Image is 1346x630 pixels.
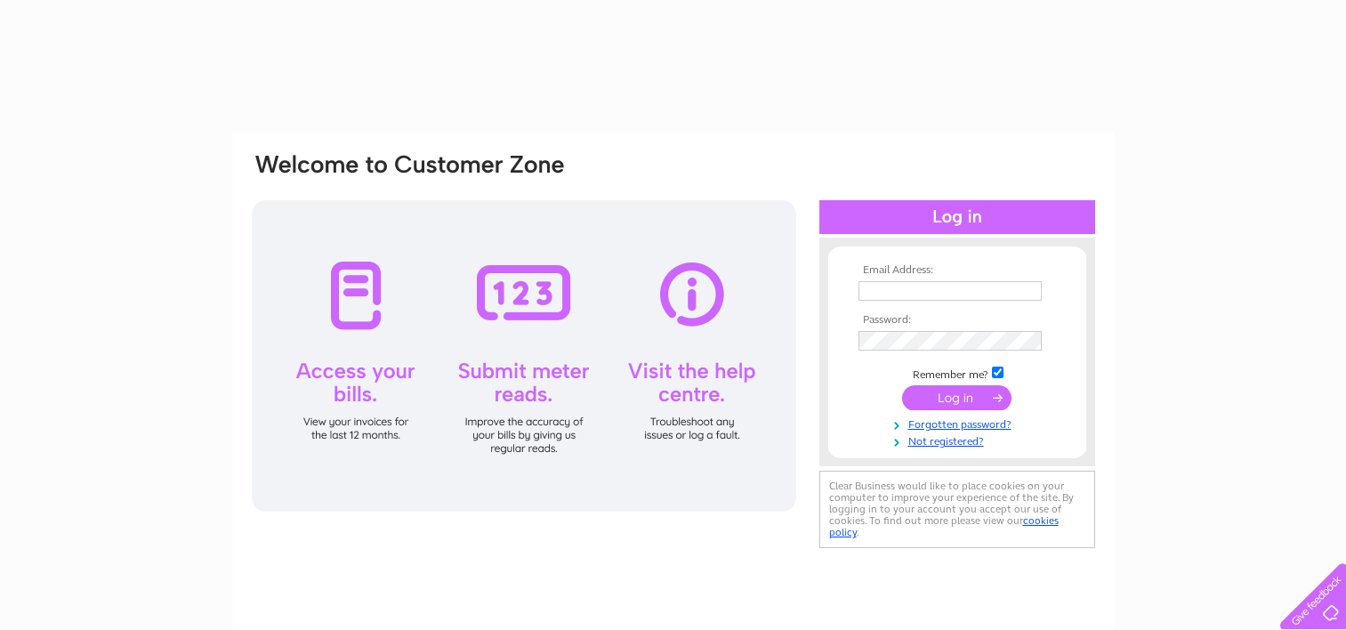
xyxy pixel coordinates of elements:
[854,264,1060,277] th: Email Address:
[858,415,1060,432] a: Forgotten password?
[858,432,1060,448] a: Not registered?
[902,385,1012,410] input: Submit
[819,471,1095,548] div: Clear Business would like to place cookies on your computer to improve your experience of the sit...
[854,364,1060,382] td: Remember me?
[829,514,1059,538] a: cookies policy
[854,314,1060,327] th: Password:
